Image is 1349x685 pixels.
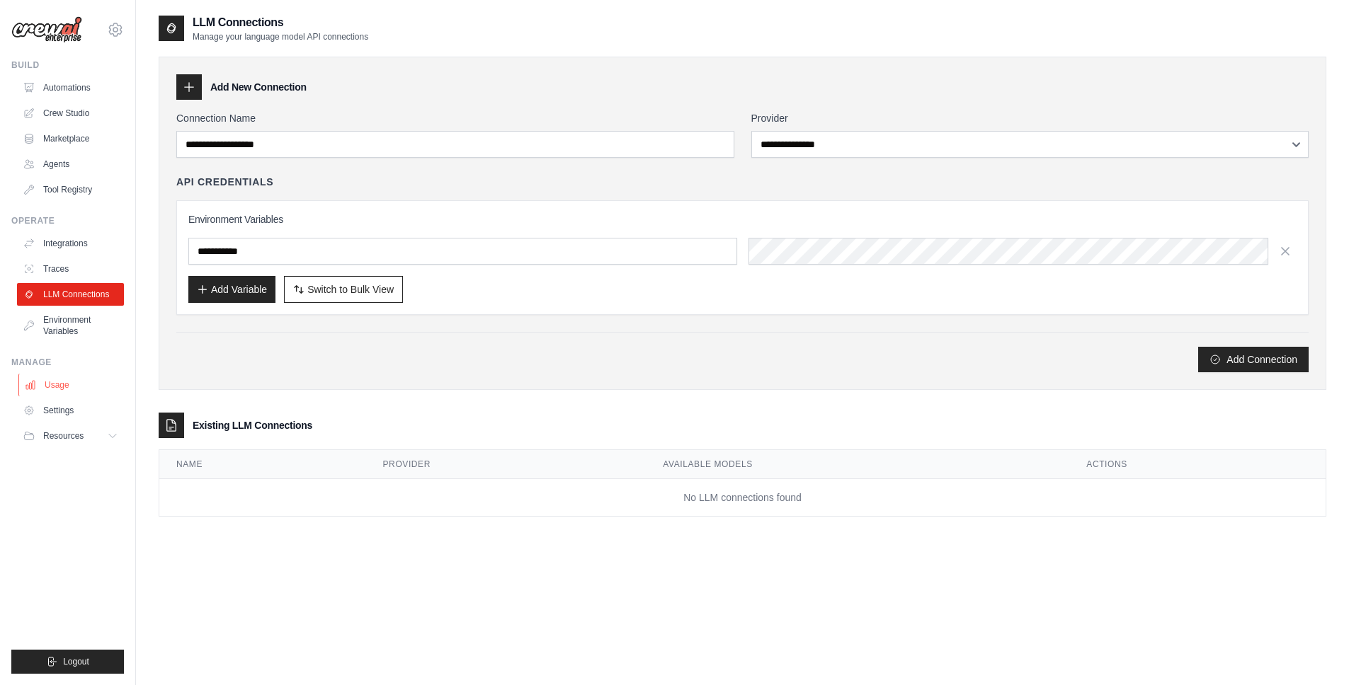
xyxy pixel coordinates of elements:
span: Logout [63,656,89,667]
a: Settings [17,399,124,422]
div: Build [11,59,124,71]
th: Available Models [646,450,1069,479]
button: Add Connection [1198,347,1309,372]
a: Integrations [17,232,124,255]
a: Automations [17,76,124,99]
div: Manage [11,357,124,368]
button: Add Variable [188,276,275,303]
th: Provider [366,450,647,479]
th: Name [159,450,366,479]
a: Environment Variables [17,309,124,342]
button: Resources [17,425,124,447]
img: Logo [11,16,82,43]
h3: Environment Variables [188,212,1297,226]
a: Crew Studio [17,102,124,125]
label: Provider [751,111,1309,125]
td: No LLM connections found [159,479,1326,517]
a: Tool Registry [17,178,124,201]
span: Resources [43,430,84,442]
button: Logout [11,650,124,674]
h3: Existing LLM Connections [193,418,312,432]
a: Usage [18,374,125,396]
a: Traces [17,258,124,280]
h3: Add New Connection [210,80,307,94]
div: Operate [11,215,124,226]
h2: LLM Connections [193,14,368,31]
label: Connection Name [176,111,734,125]
button: Switch to Bulk View [284,276,403,303]
p: Manage your language model API connections [193,31,368,42]
h4: API Credentials [176,175,273,189]
th: Actions [1069,450,1326,479]
a: Marketplace [17,127,124,150]
a: Agents [17,153,124,175]
span: Switch to Bulk View [307,282,394,297]
a: LLM Connections [17,283,124,306]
